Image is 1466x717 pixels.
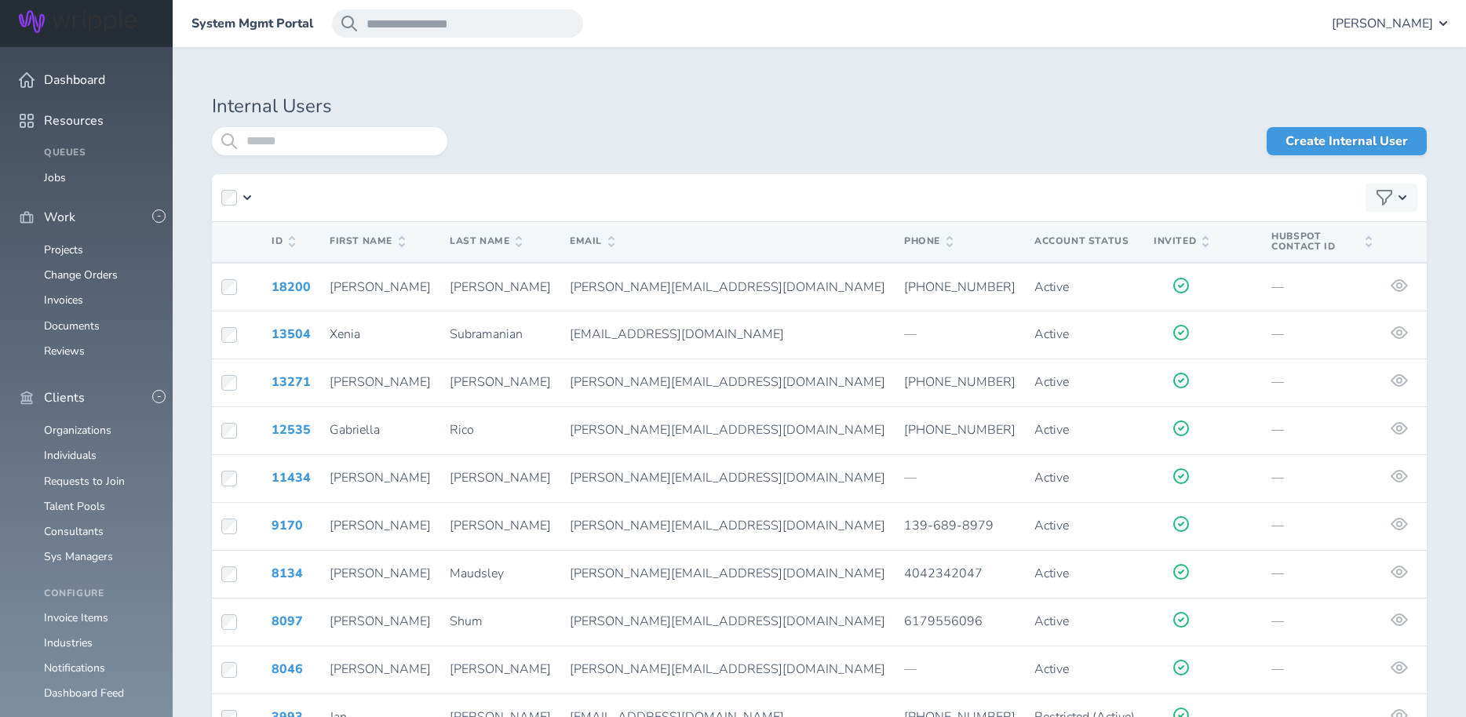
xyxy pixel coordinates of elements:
[450,661,551,678] span: [PERSON_NAME]
[904,373,1016,391] span: [PHONE_NUMBER]
[44,474,125,489] a: Requests to Join
[904,517,994,534] span: 139-689-8979
[1332,16,1433,31] span: [PERSON_NAME]
[330,613,431,630] span: [PERSON_NAME]
[44,549,113,564] a: Sys Managers
[904,421,1016,439] span: [PHONE_NUMBER]
[1271,280,1372,294] p: —
[44,524,104,539] a: Consultants
[272,326,311,343] a: 13504
[1332,9,1447,38] button: [PERSON_NAME]
[44,73,105,87] span: Dashboard
[330,469,431,486] span: [PERSON_NAME]
[904,327,1016,341] p: —
[1271,231,1372,253] span: Hubspot Contact Id
[152,209,166,223] button: -
[330,326,360,343] span: Xenia
[450,373,551,391] span: [PERSON_NAME]
[330,517,431,534] span: [PERSON_NAME]
[1154,236,1209,247] span: Invited
[1034,421,1069,439] span: Active
[330,661,431,678] span: [PERSON_NAME]
[904,278,1016,296] span: [PHONE_NUMBER]
[904,471,1016,485] p: —
[191,16,313,31] a: System Mgmt Portal
[330,421,380,439] span: Gabriella
[272,613,303,630] a: 8097
[1271,327,1372,341] p: —
[330,278,431,296] span: [PERSON_NAME]
[1271,519,1372,533] p: —
[272,373,311,391] a: 13271
[212,96,1427,118] h1: Internal Users
[44,391,85,405] span: Clients
[330,565,431,582] span: [PERSON_NAME]
[1271,566,1372,581] p: —
[1271,423,1372,437] p: —
[1271,375,1372,389] p: —
[1034,235,1129,247] span: Account Status
[570,469,885,486] span: [PERSON_NAME][EMAIL_ADDRESS][DOMAIN_NAME]
[44,686,124,701] a: Dashboard Feed
[44,293,83,308] a: Invoices
[44,210,75,224] span: Work
[450,326,523,343] span: Subramanian
[1034,565,1069,582] span: Active
[1034,661,1069,678] span: Active
[44,661,105,675] a: Notifications
[1271,471,1372,485] p: —
[272,236,295,247] span: ID
[44,635,93,650] a: Industries
[450,613,483,630] span: Shum
[570,278,885,296] span: [PERSON_NAME][EMAIL_ADDRESS][DOMAIN_NAME]
[330,236,405,247] span: First Name
[44,423,111,438] a: Organizations
[1271,614,1372,628] p: —
[44,268,118,282] a: Change Orders
[44,588,154,599] h4: Configure
[1271,662,1372,676] p: —
[904,662,1016,676] p: —
[1267,127,1427,155] a: Create Internal User
[450,469,551,486] span: [PERSON_NAME]
[904,613,983,630] span: 6179556096
[44,448,97,463] a: Individuals
[272,469,311,486] a: 11434
[570,421,885,439] span: [PERSON_NAME][EMAIL_ADDRESS][DOMAIN_NAME]
[570,236,614,247] span: Email
[570,326,784,343] span: [EMAIL_ADDRESS][DOMAIN_NAME]
[450,278,551,296] span: [PERSON_NAME]
[272,661,303,678] a: 8046
[904,565,983,582] span: 4042342047
[450,421,474,439] span: Rico
[44,499,105,514] a: Talent Pools
[1034,517,1069,534] span: Active
[19,10,137,33] img: Wripple
[44,610,108,625] a: Invoice Items
[44,147,154,158] h4: Queues
[1034,326,1069,343] span: Active
[570,517,885,534] span: [PERSON_NAME][EMAIL_ADDRESS][DOMAIN_NAME]
[152,390,166,403] button: -
[570,661,885,678] span: [PERSON_NAME][EMAIL_ADDRESS][DOMAIN_NAME]
[272,517,303,534] a: 9170
[450,236,522,247] span: Last Name
[272,278,311,296] a: 18200
[1034,469,1069,486] span: Active
[44,170,66,185] a: Jobs
[570,565,885,582] span: [PERSON_NAME][EMAIL_ADDRESS][DOMAIN_NAME]
[44,344,85,358] a: Reviews
[330,373,431,391] span: [PERSON_NAME]
[450,565,504,582] span: Maudsley
[570,373,885,391] span: [PERSON_NAME][EMAIL_ADDRESS][DOMAIN_NAME]
[1034,613,1069,630] span: Active
[272,565,303,582] a: 8134
[44,242,83,257] a: Projects
[450,517,551,534] span: [PERSON_NAME]
[44,318,100,333] a: Documents
[570,613,885,630] span: [PERSON_NAME][EMAIL_ADDRESS][DOMAIN_NAME]
[1034,373,1069,391] span: Active
[904,236,953,247] span: Phone
[44,114,104,128] span: Resources
[272,421,311,439] a: 12535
